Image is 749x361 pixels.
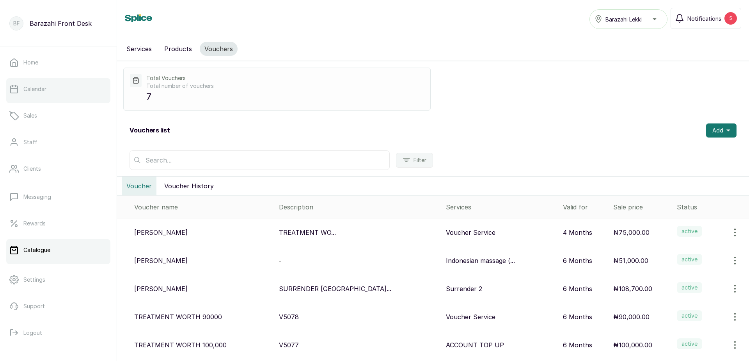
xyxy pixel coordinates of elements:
[613,228,650,237] p: ₦75,000.00
[706,123,737,138] button: Add
[134,228,188,237] p: [PERSON_NAME]
[613,312,650,322] p: ₦90,000.00
[122,177,156,195] button: Voucher
[563,202,607,212] div: Valid for
[23,276,45,284] p: Settings
[446,228,495,237] p: Voucher Service
[6,105,110,127] a: Sales
[146,90,424,104] p: 7
[279,228,336,237] p: TREATMENT WO...
[677,254,702,265] label: active
[6,131,110,153] a: Staff
[23,112,37,120] p: Sales
[724,12,737,25] div: 5
[687,14,721,23] span: Notifications
[563,284,592,293] p: 6 Months
[122,42,156,56] button: Services
[146,82,424,90] p: Total number of vouchers
[130,126,170,135] h2: Vouchers list
[134,340,227,350] p: TREATMENT WORTH 100,000
[279,340,299,350] p: V5077
[414,156,426,164] span: Filter
[396,153,433,168] button: Filter
[130,150,390,170] input: Search...
[677,282,702,293] label: active
[677,310,702,321] label: active
[613,256,648,265] p: ₦51,000.00
[563,312,592,322] p: 6 Months
[6,158,110,180] a: Clients
[279,284,391,293] p: SURRENDER [GEOGRAPHIC_DATA]...
[134,202,273,212] div: Voucher name
[23,246,50,254] p: Catalogue
[613,202,671,212] div: Sale price
[6,269,110,291] a: Settings
[563,340,592,350] p: 6 Months
[279,202,440,212] div: Description
[160,42,197,56] button: Products
[613,340,652,350] p: ₦100,000.00
[146,74,424,82] p: Total Vouchers
[200,42,238,56] button: Vouchers
[134,256,188,265] p: [PERSON_NAME]
[23,220,46,227] p: Rewards
[671,8,741,29] button: Notifications5
[563,256,592,265] p: 6 Months
[6,78,110,100] a: Calendar
[160,177,218,195] button: Voucher History
[23,302,45,310] p: Support
[6,213,110,234] a: Rewards
[589,9,667,29] button: Barazahi Lekki
[6,322,110,344] button: Logout
[6,239,110,261] a: Catalogue
[677,202,746,212] div: Status
[446,340,504,350] p: ACCOUNT TOP UP
[279,257,281,264] span: -
[23,165,41,173] p: Clients
[279,312,299,322] p: V5078
[134,312,222,322] p: TREATMENT WORTH 90000
[677,338,702,349] label: active
[23,329,42,337] p: Logout
[446,284,482,293] p: Surrender 2
[712,127,723,134] span: Add
[613,284,652,293] p: ₦108,700.00
[446,256,515,265] p: Indonesian massage (...
[6,295,110,317] a: Support
[677,226,702,237] label: active
[23,138,37,146] p: Staff
[605,15,642,23] span: Barazahi Lekki
[134,284,188,293] p: [PERSON_NAME]
[23,193,51,201] p: Messaging
[446,312,495,322] p: Voucher Service
[23,85,46,93] p: Calendar
[446,202,557,212] div: Services
[23,59,38,66] p: Home
[30,19,92,28] p: Barazahi Front Desk
[563,228,592,237] p: 4 Months
[13,20,20,27] p: BF
[6,186,110,208] a: Messaging
[6,52,110,73] a: Home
